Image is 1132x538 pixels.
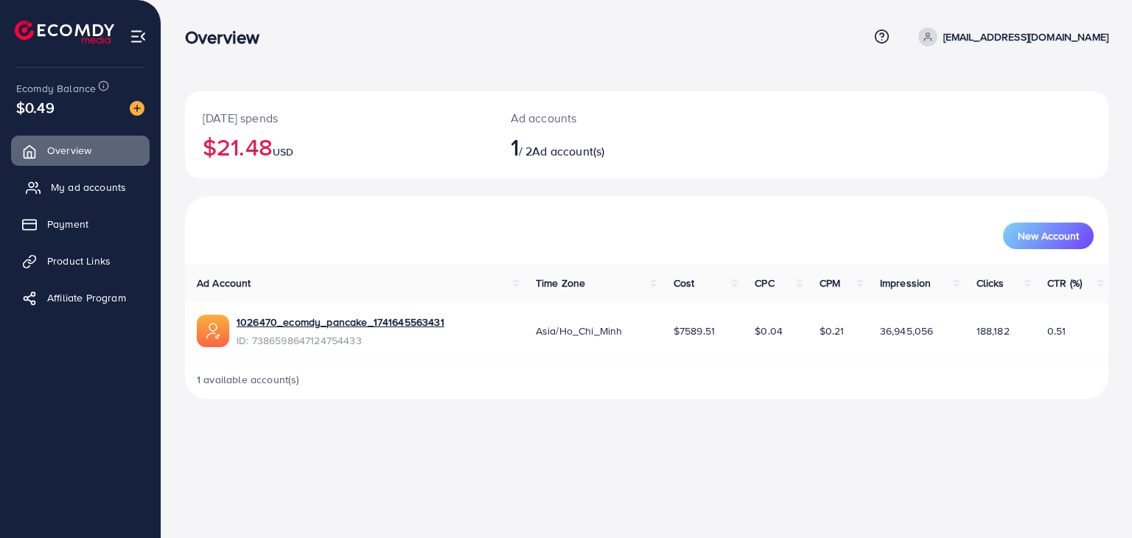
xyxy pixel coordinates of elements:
span: CPM [820,276,840,290]
span: Ad account(s) [532,143,604,159]
span: Overview [47,143,91,158]
span: Ecomdy Balance [16,81,96,96]
iframe: Chat [1069,472,1121,527]
a: 1026470_ecomdy_pancake_1741645563431 [237,315,444,329]
span: $0.49 [16,97,55,118]
span: $7589.51 [674,324,715,338]
p: Ad accounts [511,109,706,127]
h2: / 2 [511,133,706,161]
p: [DATE] spends [203,109,475,127]
span: My ad accounts [51,180,126,195]
img: image [130,101,144,116]
a: Product Links [11,246,150,276]
img: ic-ads-acc.e4c84228.svg [197,315,229,347]
a: Affiliate Program [11,283,150,312]
span: 0.51 [1047,324,1066,338]
span: Clicks [976,276,1005,290]
a: My ad accounts [11,172,150,202]
span: CTR (%) [1047,276,1082,290]
a: Overview [11,136,150,165]
span: 1 available account(s) [197,372,300,387]
span: USD [273,144,293,159]
h2: $21.48 [203,133,475,161]
span: New Account [1018,231,1079,241]
span: $0.21 [820,324,845,338]
span: Time Zone [536,276,585,290]
span: Product Links [47,254,111,268]
a: [EMAIL_ADDRESS][DOMAIN_NAME] [912,27,1108,46]
p: [EMAIL_ADDRESS][DOMAIN_NAME] [943,28,1108,46]
span: Asia/Ho_Chi_Minh [536,324,623,338]
h3: Overview [185,27,271,48]
span: ID: 7386598647124754433 [237,333,444,348]
span: 1 [511,130,519,164]
span: Cost [674,276,695,290]
span: Payment [47,217,88,231]
img: menu [130,28,147,45]
img: logo [15,21,114,43]
span: Ad Account [197,276,251,290]
span: $0.04 [755,324,783,338]
button: New Account [1003,223,1094,249]
span: CPC [755,276,774,290]
span: 36,945,056 [880,324,934,338]
span: 188,182 [976,324,1010,338]
span: Impression [880,276,932,290]
a: Payment [11,209,150,239]
span: Affiliate Program [47,290,126,305]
